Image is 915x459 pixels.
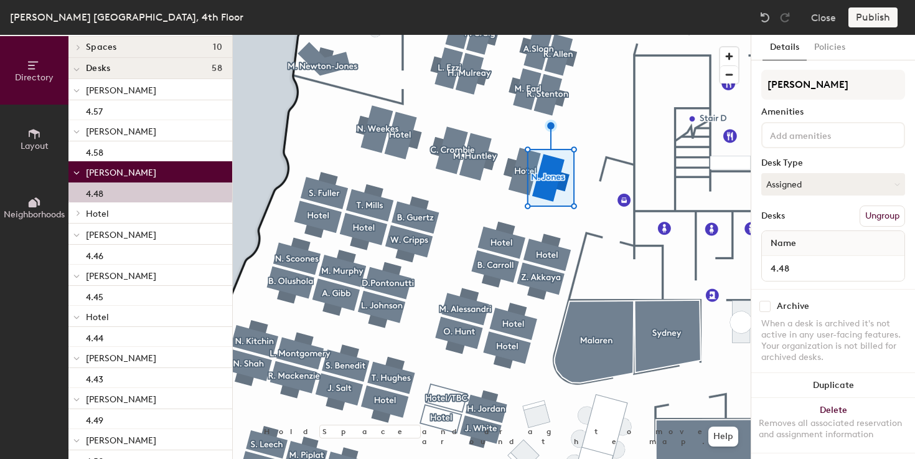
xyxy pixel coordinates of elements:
[779,11,791,24] img: Redo
[762,35,807,60] button: Details
[761,211,785,221] div: Desks
[807,35,853,60] button: Policies
[751,373,915,398] button: Duplicate
[86,185,103,199] p: 4.48
[86,288,103,303] p: 4.45
[86,247,103,262] p: 4.46
[4,209,65,220] span: Neighborhoods
[86,394,156,405] span: [PERSON_NAME]
[86,209,109,219] span: Hotel
[86,230,156,240] span: [PERSON_NAME]
[86,271,156,282] span: [PERSON_NAME]
[811,7,836,27] button: Close
[86,103,103,117] p: 4.57
[767,127,880,142] input: Add amenities
[708,427,738,447] button: Help
[764,232,802,255] span: Name
[86,329,103,344] p: 4.44
[777,301,809,311] div: Archive
[86,353,156,364] span: [PERSON_NAME]
[761,107,905,117] div: Amenities
[86,168,156,178] span: [PERSON_NAME]
[86,412,103,426] p: 4.49
[10,9,243,25] div: [PERSON_NAME] [GEOGRAPHIC_DATA], 4th Floor
[86,85,156,96] span: [PERSON_NAME]
[213,42,222,52] span: 10
[761,173,905,196] button: Assigned
[761,318,905,363] div: When a desk is archived it's not active in any user-facing features. Your organization is not bil...
[761,158,905,168] div: Desk Type
[759,418,908,440] div: Removes all associated reservation and assignment information
[751,398,915,453] button: DeleteRemoves all associated reservation and assignment information
[759,11,771,24] img: Undo
[21,141,49,151] span: Layout
[212,64,222,73] span: 58
[764,260,902,277] input: Unnamed desk
[86,312,109,323] span: Hotel
[86,42,117,52] span: Spaces
[86,435,156,446] span: [PERSON_NAME]
[86,64,110,73] span: Desks
[86,144,103,158] p: 4.58
[86,371,103,385] p: 4.43
[86,126,156,137] span: [PERSON_NAME]
[15,72,54,83] span: Directory
[860,206,905,227] button: Ungroup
